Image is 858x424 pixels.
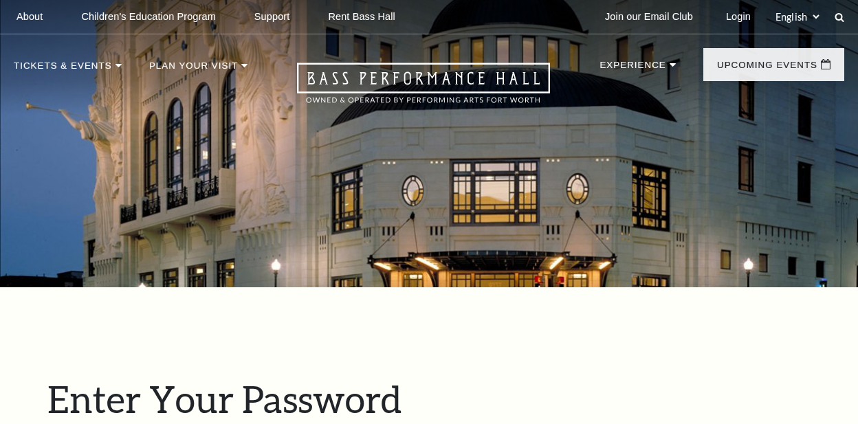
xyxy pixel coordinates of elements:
[81,11,215,23] p: Children's Education Program
[149,61,239,78] p: Plan Your Visit
[14,61,112,78] p: Tickets & Events
[254,11,290,23] p: Support
[328,11,395,23] p: Rent Bass Hall
[717,60,817,77] p: Upcoming Events
[16,11,43,23] p: About
[599,60,665,77] p: Experience
[773,10,822,23] select: Select:
[47,377,401,421] span: Enter Your Password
